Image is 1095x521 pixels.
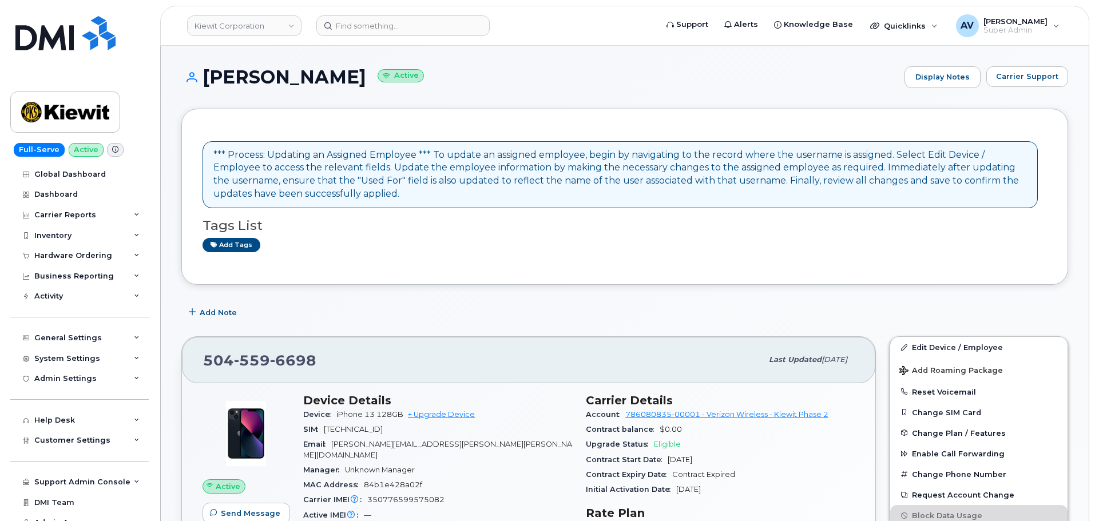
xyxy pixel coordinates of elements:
[345,466,415,474] span: Unknown Manager
[899,366,1003,377] span: Add Roaming Package
[203,238,260,252] a: Add tags
[672,470,735,479] span: Contract Expired
[303,495,367,504] span: Carrier IMEI
[586,470,672,479] span: Contract Expiry Date
[303,440,572,459] span: [PERSON_NAME][EMAIL_ADDRESS][PERSON_NAME][PERSON_NAME][DOMAIN_NAME]
[303,511,364,519] span: Active IMEI
[270,352,316,369] span: 6698
[586,425,660,433] span: Contract balance
[668,455,692,464] span: [DATE]
[890,358,1068,381] button: Add Roaming Package
[586,506,855,520] h3: Rate Plan
[234,352,270,369] span: 559
[303,480,364,489] span: MAC Address
[203,218,1047,233] h3: Tags List
[303,410,336,419] span: Device
[200,307,237,318] span: Add Note
[890,423,1068,443] button: Change Plan / Features
[996,71,1058,82] span: Carrier Support
[203,352,316,369] span: 504
[336,410,403,419] span: iPhone 13 128GB
[324,425,383,433] span: [TECHNICAL_ID]
[769,355,822,364] span: Last updated
[303,393,572,407] h3: Device Details
[586,393,855,407] h3: Carrier Details
[586,440,654,448] span: Upgrade Status
[181,67,899,87] h1: [PERSON_NAME]
[586,410,625,419] span: Account
[378,69,424,82] small: Active
[890,381,1068,402] button: Reset Voicemail
[890,402,1068,423] button: Change SIM Card
[912,450,1005,458] span: Enable Call Forwarding
[625,410,828,419] a: 786080835-00001 - Verizon Wireless - Kiewit Phase 2
[1045,471,1086,512] iframe: Messenger Launcher
[303,440,331,448] span: Email
[181,302,247,323] button: Add Note
[212,399,280,468] img: image20231002-3703462-1ig824h.jpeg
[216,481,240,492] span: Active
[660,425,682,433] span: $0.00
[364,480,422,489] span: 84b1e428a02f
[408,410,475,419] a: + Upgrade Device
[904,66,981,88] a: Display Notes
[364,511,371,519] span: —
[890,464,1068,484] button: Change Phone Number
[912,428,1006,437] span: Change Plan / Features
[676,485,701,494] span: [DATE]
[303,466,345,474] span: Manager
[890,484,1068,505] button: Request Account Change
[303,425,324,433] span: SIM
[221,508,280,519] span: Send Message
[822,355,847,364] span: [DATE]
[890,443,1068,464] button: Enable Call Forwarding
[367,495,445,504] span: 350776599575082
[586,455,668,464] span: Contract Start Date
[654,440,681,448] span: Eligible
[213,149,1027,201] div: *** Process: Updating an Assigned Employee *** To update an assigned employee, begin by navigatin...
[890,337,1068,357] a: Edit Device / Employee
[986,66,1068,87] button: Carrier Support
[586,485,676,494] span: Initial Activation Date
